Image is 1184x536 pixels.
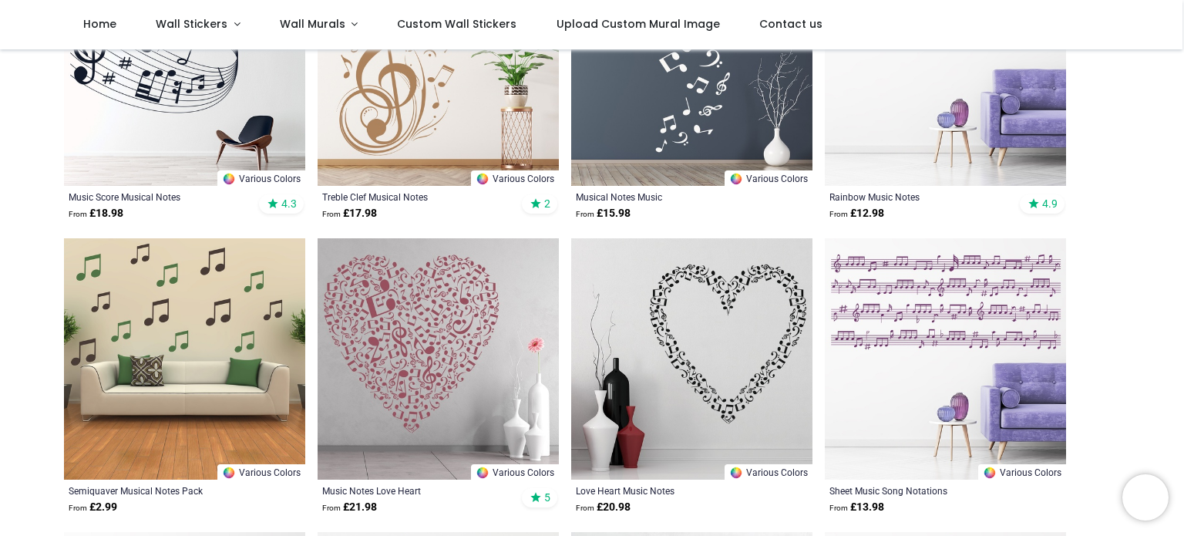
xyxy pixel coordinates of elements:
[222,172,236,186] img: Color Wheel
[576,504,594,512] span: From
[69,206,123,221] strong: £ 18.98
[397,16,516,32] span: Custom Wall Stickers
[69,484,254,497] a: Semiquaver Musical Notes Pack
[217,464,305,480] a: Various Colors
[829,500,884,515] strong: £ 13.98
[471,464,559,480] a: Various Colors
[322,500,377,515] strong: £ 21.98
[69,190,254,203] a: Music Score Musical Notes
[1042,197,1058,211] span: 4.9
[222,466,236,480] img: Color Wheel
[759,16,822,32] span: Contact us
[544,490,550,504] span: 5
[576,500,631,515] strong: £ 20.98
[83,16,116,32] span: Home
[322,504,341,512] span: From
[476,466,489,480] img: Color Wheel
[217,170,305,186] a: Various Colors
[829,504,848,512] span: From
[576,190,762,203] a: Musical Notes Music
[322,210,341,218] span: From
[725,170,812,186] a: Various Colors
[280,16,345,32] span: Wall Murals
[69,210,87,218] span: From
[729,466,743,480] img: Color Wheel
[1122,474,1169,521] iframe: Brevo live chat
[69,504,87,512] span: From
[322,206,377,221] strong: £ 17.98
[576,206,631,221] strong: £ 15.98
[322,190,508,203] a: Treble Clef Musical Notes
[978,464,1066,480] a: Various Colors
[829,210,848,218] span: From
[544,197,550,211] span: 2
[729,172,743,186] img: Color Wheel
[156,16,227,32] span: Wall Stickers
[829,190,1015,203] a: Rainbow Music Notes
[571,238,812,480] img: Love Heart Music Notes Wall Sticker
[829,206,884,221] strong: £ 12.98
[476,172,489,186] img: Color Wheel
[64,238,305,480] img: Semiquaver Musical Notes Wall Sticker Pack
[281,197,297,211] span: 4.3
[825,238,1066,480] img: Sheet Music Song Notations Wall Sticker
[322,484,508,497] a: Music Notes Love Heart
[318,238,559,480] img: Music Notes Love Heart Wall Sticker
[69,500,117,515] strong: £ 2.99
[829,484,1015,497] a: Sheet Music Song Notations
[725,464,812,480] a: Various Colors
[576,484,762,497] a: Love Heart Music Notes
[471,170,559,186] a: Various Colors
[576,210,594,218] span: From
[557,16,720,32] span: Upload Custom Mural Image
[983,466,997,480] img: Color Wheel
